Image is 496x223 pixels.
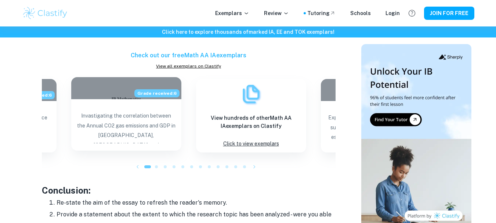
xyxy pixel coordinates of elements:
[350,9,371,17] a: Schools
[1,28,495,36] h6: Click here to explore thousands of marked IA, EE and TOK exemplars !
[202,114,300,130] h6: View hundreds of other Math AA IA exemplars on Clastify
[406,7,418,19] button: Help and Feedback
[321,79,431,152] a: Blog exemplar: Exploring the method of calculating the Exploring the method of calculating the su...
[424,7,474,20] button: JOIN FOR FREE
[42,51,336,60] h6: Check out our free Math AA IA exemplars
[307,9,336,17] a: Tutoring
[42,184,336,197] h3: Conclusion:
[385,9,400,17] a: Login
[77,111,175,143] p: Invastigating the correlation between the Annual CO2 gas emissions and GDP in [GEOGRAPHIC_DATA], ...
[22,6,69,21] img: Clastify logo
[196,79,306,152] a: ExemplarsView hundreds of otherMath AA IAexemplars on ClastifyClick to view exemplars
[223,139,279,149] p: Click to view exemplars
[134,89,180,97] span: Grade received: 6
[42,63,336,69] a: View all exemplars on Clastify
[240,83,262,105] img: Exemplars
[327,113,425,145] p: Exploring the method of calculating the surface area of solid of revolution and estimating the la...
[71,79,181,152] a: Blog exemplar: Invastigating the correlation between thGrade received:6Invastigating the correlat...
[57,197,336,209] li: Re-state the aim of the essay to refresh the reader's memory.
[264,9,289,17] p: Review
[215,9,249,17] p: Exemplars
